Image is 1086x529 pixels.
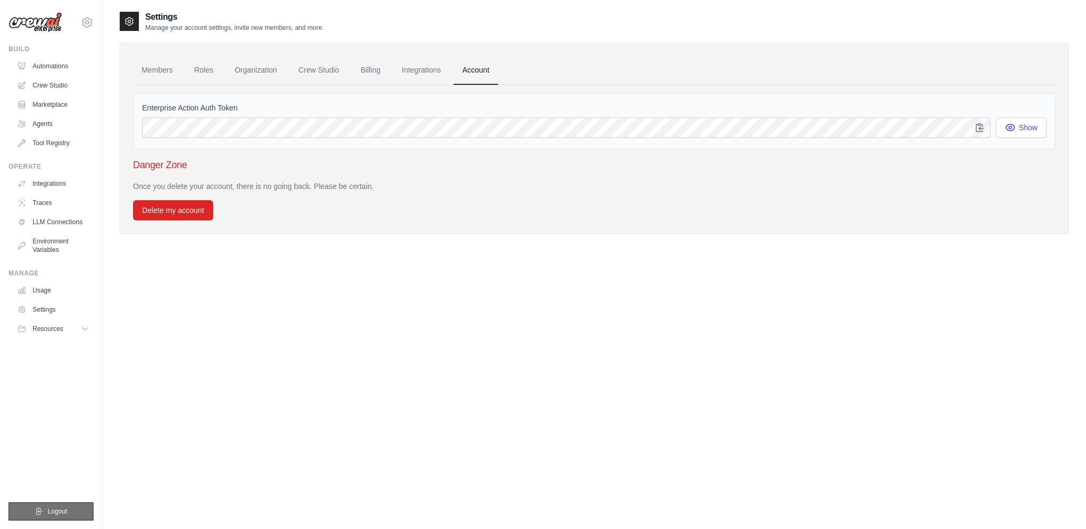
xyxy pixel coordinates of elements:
[290,56,348,85] a: Crew Studio
[352,56,389,85] a: Billing
[185,56,222,85] a: Roles
[13,320,93,337] button: Resources
[9,162,93,171] div: Operate
[9,12,62,33] img: Logo
[13,301,93,318] a: Settings
[13,77,93,94] a: Crew Studio
[48,507,67,516] span: Logout
[13,58,93,75] a: Automations
[13,233,93,258] a: Environment Variables
[133,157,1056,172] h3: Danger Zone
[33,325,63,333] span: Resources
[226,56,285,85] a: Organization
[454,56,498,85] a: Account
[9,45,93,53] div: Build
[13,194,93,211] a: Traces
[145,23,324,32] p: Manage your account settings, invite new members, and more.
[13,214,93,231] a: LLM Connections
[13,96,93,113] a: Marketplace
[13,115,93,132] a: Agents
[13,282,93,299] a: Usage
[9,269,93,278] div: Manage
[133,181,1056,192] p: Once you delete your account, there is no going back. Please be certain.
[133,56,181,85] a: Members
[145,11,324,23] h2: Settings
[13,175,93,192] a: Integrations
[13,135,93,152] a: Tool Registry
[393,56,449,85] a: Integrations
[9,502,93,520] button: Logout
[996,117,1046,138] button: Show
[142,102,1046,113] label: Enterprise Action Auth Token
[133,200,213,220] button: Delete my account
